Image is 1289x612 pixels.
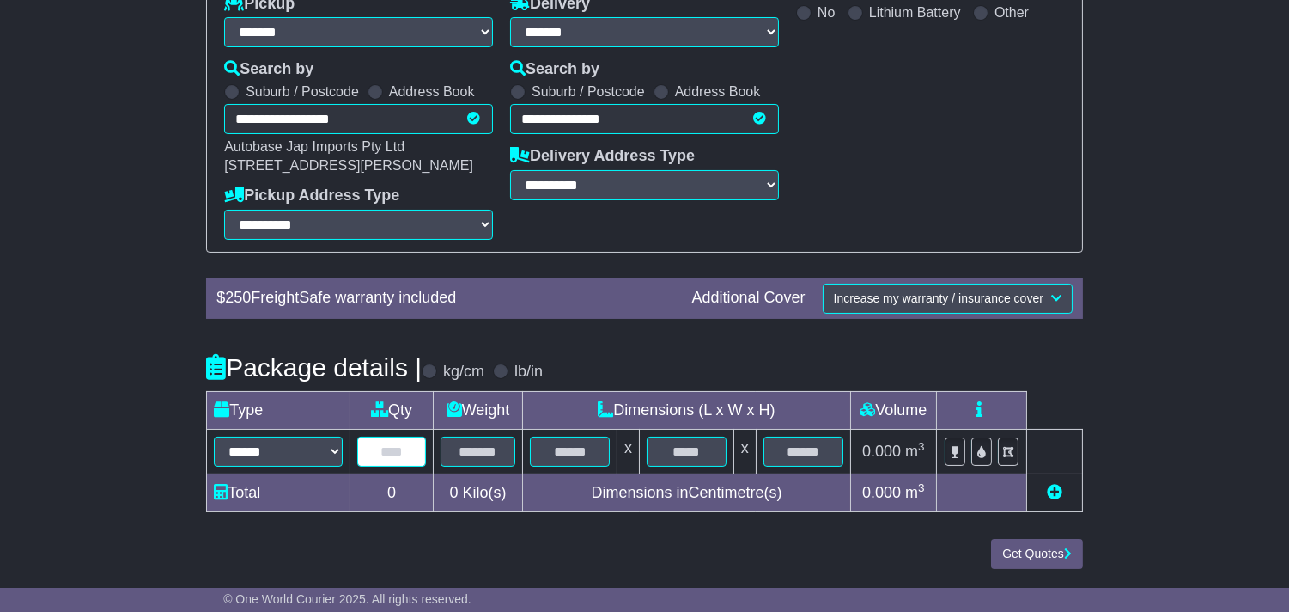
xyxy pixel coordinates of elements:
[675,83,761,100] label: Address Book
[224,60,313,79] label: Search by
[389,83,475,100] label: Address Book
[514,363,543,382] label: lb/in
[225,289,251,306] span: 250
[733,429,756,474] td: x
[905,484,925,501] span: m
[532,83,645,100] label: Suburb / Postcode
[443,363,484,382] label: kg/cm
[918,440,925,453] sup: 3
[223,592,471,606] span: © One World Courier 2025. All rights reserved.
[206,353,422,382] h4: Package details |
[862,443,901,460] span: 0.000
[523,474,851,511] td: Dimensions in Centimetre(s)
[905,443,925,460] span: m
[450,484,459,501] span: 0
[433,474,522,511] td: Kilo(s)
[684,289,814,308] div: Additional Cover
[224,139,404,154] span: Autobase Jap Imports Pty Ltd
[207,474,350,511] td: Total
[869,4,961,21] label: Lithium Battery
[350,391,434,429] td: Qty
[850,391,936,429] td: Volume
[523,391,851,429] td: Dimensions (L x W x H)
[617,429,640,474] td: x
[818,4,835,21] label: No
[433,391,522,429] td: Weight
[510,147,695,166] label: Delivery Address Type
[246,83,359,100] label: Suburb / Postcode
[994,4,1029,21] label: Other
[224,187,399,205] label: Pickup Address Type
[862,484,901,501] span: 0.000
[991,539,1083,569] button: Get Quotes
[510,60,599,79] label: Search by
[224,158,473,173] span: [STREET_ADDRESS][PERSON_NAME]
[834,291,1043,305] span: Increase my warranty / insurance cover
[1047,484,1062,501] a: Add new item
[207,391,350,429] td: Type
[208,289,683,308] div: $ FreightSafe warranty included
[823,284,1073,314] button: Increase my warranty / insurance cover
[350,474,434,511] td: 0
[918,481,925,494] sup: 3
